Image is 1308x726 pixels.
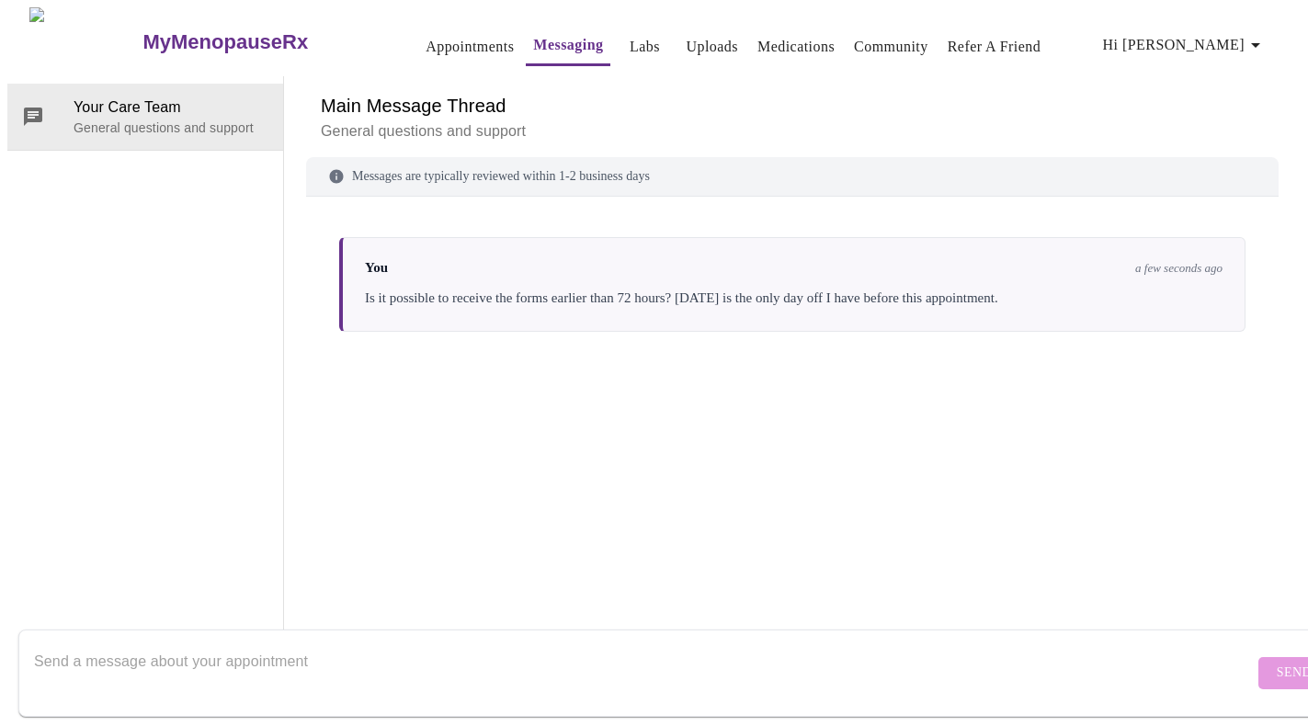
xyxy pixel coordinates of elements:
[1103,32,1267,58] span: Hi [PERSON_NAME]
[630,34,660,60] a: Labs
[142,30,308,54] h3: MyMenopauseRx
[34,643,1254,702] textarea: Send a message about your appointment
[306,157,1279,197] div: Messages are typically reviewed within 1-2 business days
[750,28,842,65] button: Medications
[7,84,283,150] div: Your Care TeamGeneral questions and support
[426,34,514,60] a: Appointments
[940,28,1049,65] button: Refer a Friend
[141,10,381,74] a: MyMenopauseRx
[74,119,268,137] p: General questions and support
[365,287,1223,309] div: Is it possible to receive the forms earlier than 72 hours? [DATE] is the only day off I have befo...
[365,260,388,276] span: You
[948,34,1041,60] a: Refer a Friend
[74,96,268,119] span: Your Care Team
[418,28,521,65] button: Appointments
[615,28,674,65] button: Labs
[847,28,936,65] button: Community
[678,28,745,65] button: Uploads
[757,34,835,60] a: Medications
[1135,261,1223,276] span: a few seconds ago
[1096,27,1274,63] button: Hi [PERSON_NAME]
[321,91,1264,120] h6: Main Message Thread
[854,34,928,60] a: Community
[526,27,610,66] button: Messaging
[686,34,738,60] a: Uploads
[321,120,1264,142] p: General questions and support
[29,7,141,76] img: MyMenopauseRx Logo
[533,32,603,58] a: Messaging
